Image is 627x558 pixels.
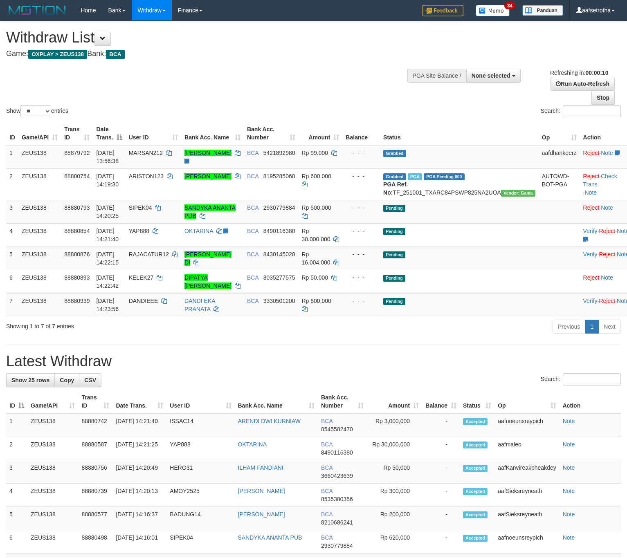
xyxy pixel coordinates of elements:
td: AMOY2525 [166,484,234,507]
span: BCA [321,418,333,424]
td: aafSieksreyneath [494,484,559,507]
strong: 00:00:10 [585,69,608,76]
td: 6 [6,270,18,293]
span: Refreshing in: [550,69,608,76]
a: Stop [591,91,615,105]
td: 5 [6,507,27,530]
span: Pending [383,275,405,282]
span: Pending [383,251,405,258]
td: Rp 3,000,000 [367,413,422,437]
span: BCA [247,204,258,211]
span: Show 25 rows [11,377,49,383]
span: 88880793 [64,204,90,211]
td: ZEUS138 [18,145,61,169]
a: Reject [583,274,600,281]
td: - [422,507,460,530]
span: BCA [247,298,258,304]
td: 6 [6,530,27,554]
td: ISSAC14 [166,413,234,437]
td: ZEUS138 [18,223,61,247]
a: Verify [583,228,598,234]
div: PGA Site Balance / [407,69,466,83]
span: Rp 50.000 [302,274,328,281]
a: Reject [599,251,616,258]
span: BCA [321,464,333,471]
a: DANDI EKA PRANATA [184,298,215,312]
select: Showentries [20,105,51,117]
span: BCA [321,488,333,494]
span: None selected [472,72,510,79]
span: [DATE] 14:22:15 [96,251,119,266]
img: panduan.png [522,5,563,16]
a: Note [563,441,575,448]
td: ZEUS138 [18,168,61,200]
div: - - - [346,204,377,212]
a: Copy [54,373,79,387]
th: Bank Acc. Name: activate to sort column ascending [181,122,244,145]
div: - - - [346,273,377,282]
td: ZEUS138 [27,460,78,484]
span: 88879792 [64,150,90,156]
th: Trans ID: activate to sort column ascending [61,122,93,145]
h1: Withdraw List [6,29,410,46]
span: Copy 8545582470 to clipboard [321,426,353,433]
span: [DATE] 14:21:40 [96,228,119,242]
td: 88880577 [78,507,112,530]
td: 1 [6,413,27,437]
span: PGA Pending [424,173,465,180]
th: Game/API: activate to sort column ascending [18,122,61,145]
span: Rp 99.000 [302,150,328,156]
th: User ID: activate to sort column ascending [166,390,234,413]
td: 3 [6,460,27,484]
span: SIPEK04 [129,204,152,211]
span: Copy 8210686241 to clipboard [321,519,353,526]
span: Copy 8535380356 to clipboard [321,496,353,502]
td: SIPEK04 [166,530,234,554]
td: 88880498 [78,530,112,554]
a: Note [601,204,613,211]
th: Op: activate to sort column ascending [494,390,559,413]
th: Bank Acc. Name: activate to sort column ascending [235,390,318,413]
span: Accepted [463,535,488,542]
span: Grabbed [383,150,406,157]
a: Reject [583,204,600,211]
a: Previous [553,320,585,334]
td: ZEUS138 [27,484,78,507]
span: Copy 8035277575 to clipboard [263,274,295,281]
span: Copy 3330501200 to clipboard [263,298,295,304]
span: [DATE] 14:22:42 [96,274,119,289]
span: 88880939 [64,298,90,304]
span: Accepted [463,418,488,425]
a: Note [563,534,575,541]
td: [DATE] 14:21:25 [112,437,166,460]
a: Run Auto-Refresh [551,77,615,91]
span: KELEK27 [129,274,154,281]
td: - [422,530,460,554]
td: - [422,437,460,460]
span: 88880893 [64,274,90,281]
a: Reject [583,150,600,156]
th: Date Trans.: activate to sort column ascending [112,390,166,413]
td: ZEUS138 [18,293,61,316]
td: 88880739 [78,484,112,507]
h4: Game: Bank: [6,50,410,58]
td: 3 [6,200,18,223]
th: ID: activate to sort column descending [6,390,27,413]
td: aafnoeunsreypich [494,530,559,554]
div: - - - [346,297,377,305]
th: Op: activate to sort column ascending [539,122,580,145]
span: BCA [247,228,258,234]
a: [PERSON_NAME] [184,173,231,179]
span: Grabbed [383,173,406,180]
a: Note [563,464,575,471]
span: Copy 3660423639 to clipboard [321,473,353,479]
span: 88880854 [64,228,90,234]
label: Show entries [6,105,68,117]
th: Trans ID: activate to sort column ascending [78,390,112,413]
td: 7 [6,293,18,316]
span: Copy 8490116380 to clipboard [263,228,295,234]
a: SANDYKA ANANTA PUB [184,204,236,219]
span: Rp 16.004.000 [302,251,330,266]
span: Copy 5421892980 to clipboard [263,150,295,156]
td: ZEUS138 [18,270,61,293]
